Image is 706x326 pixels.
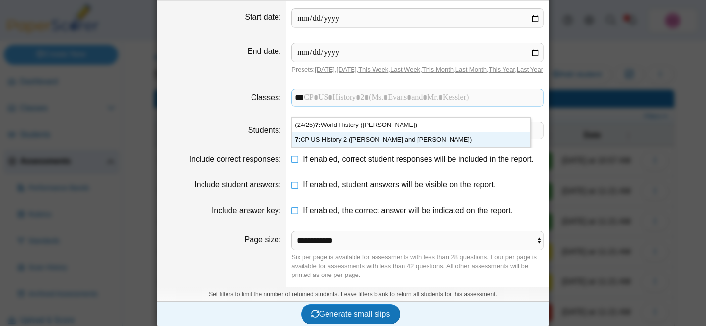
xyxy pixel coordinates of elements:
[303,155,534,163] span: If enabled, correct student responses will be included in the report.
[292,118,530,132] div: (24/25) World History ([PERSON_NAME])
[212,206,281,215] label: Include answer key
[303,206,513,215] span: If enabled, the correct answer will be indicated on the report.
[337,66,357,73] a: [DATE]
[303,180,496,189] span: If enabled, student answers will be visible on the report.
[295,136,301,143] strong: 7:
[315,66,335,73] a: [DATE]
[311,310,390,318] span: Generate small slips
[292,132,530,147] div: CP US History 2 ([PERSON_NAME] and [PERSON_NAME])
[194,180,281,189] label: Include student answers
[251,93,281,101] label: Classes
[189,155,281,163] label: Include correct responses
[489,66,515,73] a: This Year
[390,66,420,73] a: Last Week
[245,13,281,21] label: Start date
[291,65,544,74] div: Presets: , , , , , , ,
[455,66,487,73] a: Last Month
[248,126,281,134] label: Students
[248,47,281,55] label: End date
[291,253,544,280] div: Six per page is available for assessments with less than 28 questions. Four per page is available...
[301,304,401,324] button: Generate small slips
[245,235,281,244] label: Page size
[358,66,388,73] a: This Week
[291,89,544,106] tags: ​
[422,66,454,73] a: This Month
[157,287,549,301] div: Set filters to limit the number of returned students. Leave filters blank to return all students ...
[315,121,321,128] strong: 7:
[517,66,543,73] a: Last Year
